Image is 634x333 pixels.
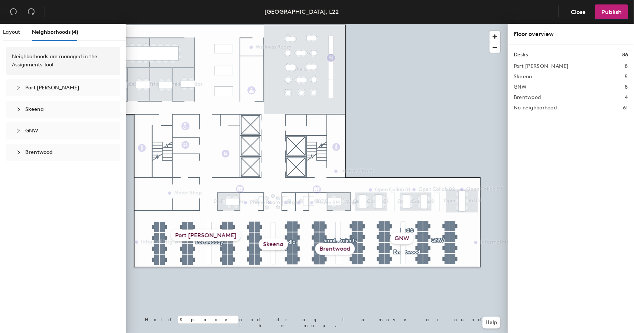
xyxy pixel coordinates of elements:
[12,122,114,139] div: GNW
[625,84,628,90] h2: 8
[3,29,20,35] span: Layout
[12,101,114,118] div: Skeena
[514,105,557,111] h2: No neighborhood
[571,9,586,16] span: Close
[16,86,21,90] span: collapsed
[25,128,38,134] span: GNW
[622,51,628,59] h1: 86
[514,30,628,39] div: Floor overview
[625,63,628,69] h2: 8
[565,4,592,19] button: Close
[390,233,414,244] div: GNW
[16,150,21,155] span: collapsed
[595,4,628,19] button: Publish
[12,79,114,96] div: Port [PERSON_NAME]
[514,51,528,59] h1: Desks
[6,4,21,19] button: Undo (⌘ + Z)
[12,53,114,69] div: Neighborhoods are managed in the Assignments Tool
[623,105,628,111] h2: 61
[10,8,17,15] span: undo
[514,84,527,90] h2: GNW
[16,107,21,112] span: collapsed
[12,144,114,161] div: Brentwood
[25,149,53,155] span: Brentwood
[32,29,78,35] span: Neighborhoods (4)
[24,4,39,19] button: Redo (⌘ + ⇧ + Z)
[514,74,532,80] h2: Skeena
[264,7,339,16] div: [GEOGRAPHIC_DATA], L22
[25,106,44,112] span: Skeena
[259,238,288,250] div: Skeena
[601,9,622,16] span: Publish
[625,95,628,100] h2: 4
[315,243,355,255] div: Brentwood
[514,95,541,100] h2: Brentwood
[171,230,241,241] div: Port [PERSON_NAME]
[482,317,500,329] button: Help
[16,129,21,133] span: collapsed
[514,63,569,69] h2: Port [PERSON_NAME]
[25,85,79,91] span: Port [PERSON_NAME]
[625,74,628,80] h2: 5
